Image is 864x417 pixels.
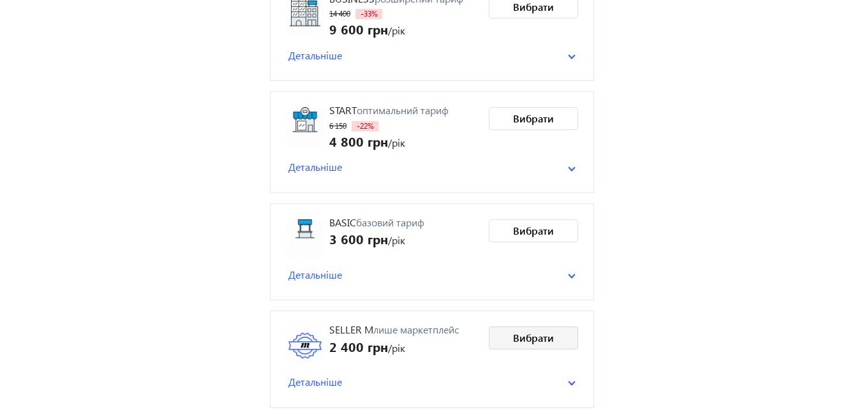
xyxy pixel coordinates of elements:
[329,103,357,117] span: Start
[286,107,324,145] img: Start
[329,9,350,18] span: 14 400
[513,224,554,238] span: Вибрати
[489,107,578,130] button: Вибрати
[356,216,424,229] span: базовий тариф
[288,375,342,389] span: Детальніше
[329,20,463,38] div: /рік
[355,9,382,19] span: -33%
[513,331,554,345] span: Вибрати
[286,157,578,177] mat-expansion-panel-header: Детальніше
[286,46,578,65] mat-expansion-panel-header: Детальніше
[373,323,459,336] span: лише маркетплейс
[286,372,578,391] mat-expansion-panel-header: Детальніше
[329,132,388,150] span: 4 800 грн
[329,230,424,247] div: /рік
[357,103,449,117] span: оптимальний тариф
[329,20,388,38] span: 9 600 грн
[288,268,342,282] span: Детальніше
[286,326,324,365] img: Seller M
[329,230,388,247] span: 3 600 грн
[489,326,578,349] button: Вибрати
[288,48,342,62] span: Детальніше
[286,219,324,258] img: Basic
[329,121,346,131] span: 6 150
[288,160,342,174] span: Детальніше
[489,219,578,242] button: Вибрати
[329,132,449,150] div: /рік
[513,112,554,126] span: Вибрати
[329,337,459,355] div: /рік
[329,337,388,355] span: 2 400 грн
[329,216,356,229] span: Basic
[329,323,373,336] span: Seller M
[352,121,378,131] span: -22%
[286,265,578,284] mat-expansion-panel-header: Детальніше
